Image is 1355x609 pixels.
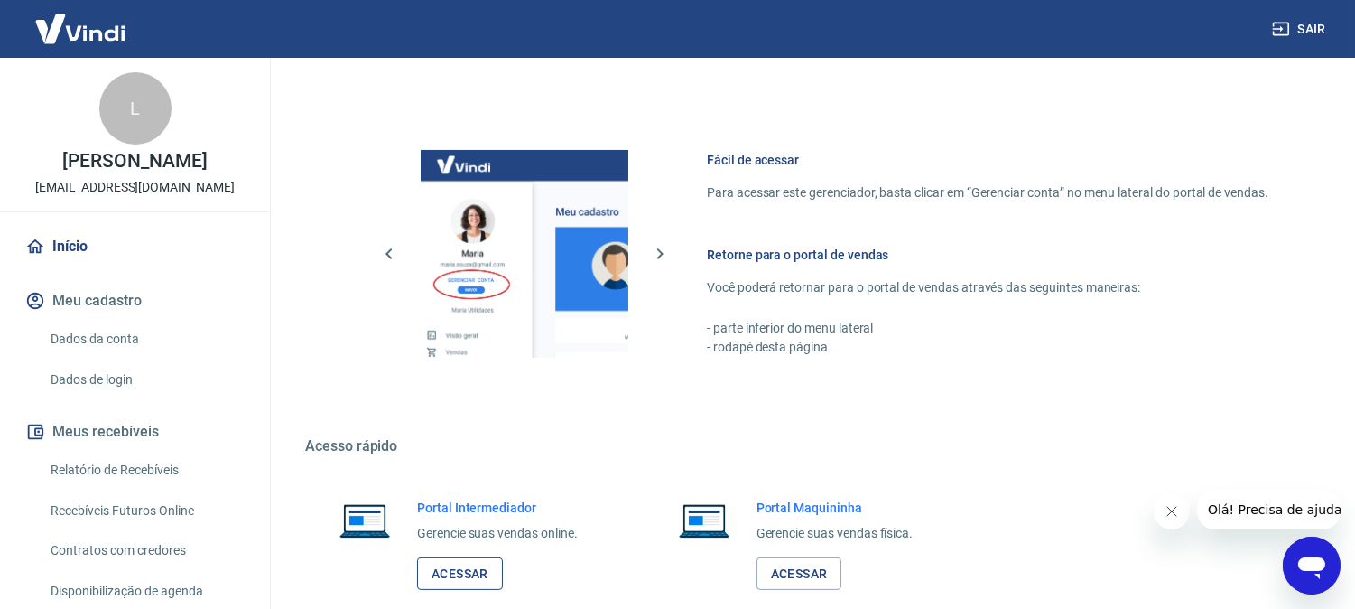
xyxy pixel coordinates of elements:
[756,499,914,517] h6: Portal Maquininha
[421,150,628,358] img: Imagem da dashboard mostrando o botão de gerenciar conta na sidebar no lado esquerdo
[756,557,842,591] a: Acessar
[99,72,172,145] div: L
[1268,13,1333,46] button: Sair
[43,452,248,489] a: Relatório de Recebíveis
[327,499,403,542] img: Imagem de um notebook aberto
[1283,537,1341,595] iframe: Botão para abrir a janela de mensagens
[707,151,1268,169] h6: Fácil de acessar
[11,13,152,27] span: Olá! Precisa de ajuda?
[707,278,1268,297] p: Você poderá retornar para o portal de vendas através das seguintes maneiras:
[22,227,248,267] a: Início
[43,492,248,529] a: Recebíveis Futuros Online
[305,437,1312,455] h5: Acesso rápido
[417,524,578,543] p: Gerencie suas vendas online.
[22,1,139,56] img: Vindi
[43,321,248,358] a: Dados da conta
[756,524,914,543] p: Gerencie suas vendas física.
[1154,493,1190,529] iframe: Fechar mensagem
[707,246,1268,264] h6: Retorne para o portal de vendas
[35,178,235,197] p: [EMAIL_ADDRESS][DOMAIN_NAME]
[43,361,248,398] a: Dados de login
[417,557,503,591] a: Acessar
[707,338,1268,357] p: - rodapé desta página
[22,412,248,452] button: Meus recebíveis
[707,319,1268,338] p: - parte inferior do menu lateral
[707,183,1268,202] p: Para acessar este gerenciador, basta clicar em “Gerenciar conta” no menu lateral do portal de ven...
[417,499,578,517] h6: Portal Intermediador
[1197,490,1341,529] iframe: Mensagem da empresa
[43,532,248,569] a: Contratos com credores
[62,152,207,171] p: [PERSON_NAME]
[666,499,742,542] img: Imagem de um notebook aberto
[22,281,248,321] button: Meu cadastro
